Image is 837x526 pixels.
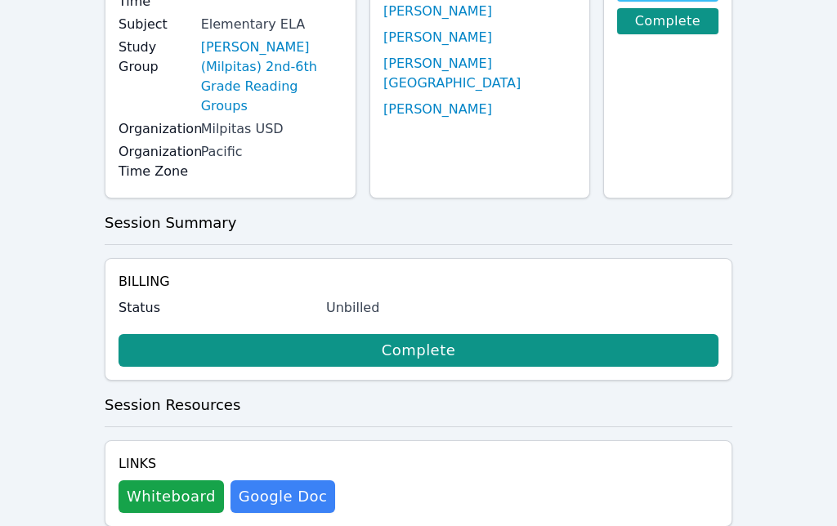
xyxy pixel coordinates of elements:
a: [PERSON_NAME] (Milpitas) 2nd-6th Grade Reading Groups [201,38,342,116]
a: [PERSON_NAME] [383,2,492,21]
div: Pacific [201,142,342,162]
div: Unbilled [326,298,718,318]
h4: Links [119,454,335,474]
a: Complete [119,334,718,367]
label: Status [119,298,316,318]
div: Milpitas USD [201,119,342,139]
h4: Billing [119,272,718,292]
div: Elementary ELA [201,15,342,34]
h3: Session Resources [105,394,732,417]
label: Study Group [119,38,191,77]
a: Google Doc [231,480,335,513]
label: Organization [119,119,191,139]
a: [PERSON_NAME] [383,28,492,47]
a: [PERSON_NAME][GEOGRAPHIC_DATA] [383,54,576,93]
label: Organization Time Zone [119,142,191,181]
h3: Session Summary [105,212,732,234]
a: [PERSON_NAME] [383,100,492,119]
button: Whiteboard [119,480,224,513]
a: Complete [617,8,718,34]
label: Subject [119,15,191,34]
